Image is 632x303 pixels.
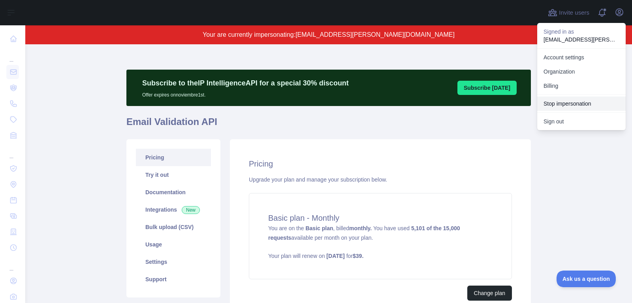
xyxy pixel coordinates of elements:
div: Upgrade your plan and manage your subscription below. [249,176,512,184]
button: Billing [537,79,626,93]
p: Subscribe to the IP Intelligence API for a special 30 % discount [142,78,349,89]
strong: $ 39 . [353,253,363,259]
span: New [182,206,200,214]
span: Invite users [559,8,589,17]
a: Organization [537,64,626,79]
button: Invite users [546,6,591,19]
a: Try it out [136,166,211,184]
a: Settings [136,253,211,271]
iframe: Toggle Customer Support [557,271,616,287]
a: Usage [136,236,211,253]
a: Pricing [136,149,211,166]
a: Bulk upload (CSV) [136,218,211,236]
p: Signed in as [544,28,619,36]
a: Account settings [537,50,626,64]
p: Offer expires on noviembre 1st. [142,89,349,98]
p: Your plan will renew on for [268,252,493,260]
h4: Basic plan - Monthly [268,212,493,223]
h2: Pricing [249,158,512,169]
span: You are on the , billed You have used available per month on your plan. [268,225,493,260]
h1: Email Validation API [126,116,531,134]
div: ... [6,144,19,160]
div: ... [6,256,19,272]
p: [EMAIL_ADDRESS][PERSON_NAME][DOMAIN_NAME] [544,36,619,44]
strong: monthly. [349,225,372,231]
button: Change plan [467,286,512,301]
span: Your are currently impersonating: [203,31,295,38]
button: Subscribe [DATE] [457,81,517,95]
strong: Basic plan [305,225,333,231]
div: ... [6,47,19,63]
button: Sign out [537,114,626,129]
span: [EMAIL_ADDRESS][PERSON_NAME][DOMAIN_NAME] [295,31,455,38]
strong: 5,101 of the 15,000 requests [268,225,460,241]
button: Stop impersonation [537,97,626,111]
a: Documentation [136,184,211,201]
a: Support [136,271,211,288]
strong: [DATE] [326,253,344,259]
a: Integrations New [136,201,211,218]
